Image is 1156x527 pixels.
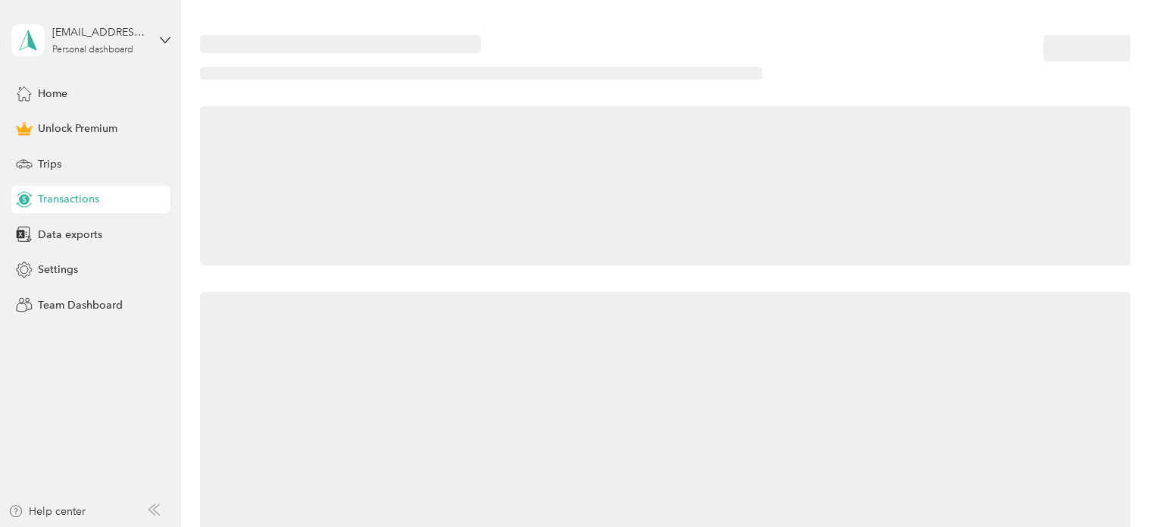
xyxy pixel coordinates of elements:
[38,86,67,102] span: Home
[38,121,117,136] span: Unlock Premium
[38,227,102,243] span: Data exports
[38,262,78,278] span: Settings
[38,191,99,207] span: Transactions
[38,156,61,172] span: Trips
[52,45,133,55] div: Personal dashboard
[38,297,123,313] span: Team Dashboard
[8,503,86,519] button: Help center
[1071,442,1156,527] iframe: Everlance-gr Chat Button Frame
[52,24,147,40] div: [EMAIL_ADDRESS][DOMAIN_NAME]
